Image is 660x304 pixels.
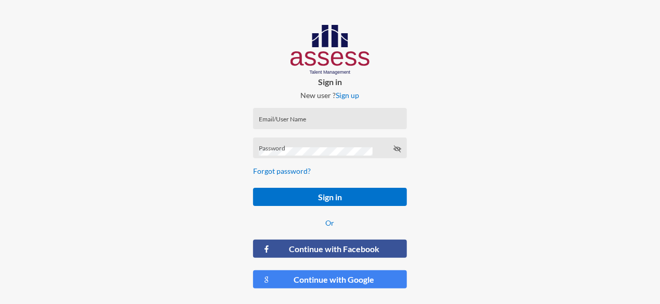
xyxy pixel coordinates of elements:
[253,218,406,227] p: Or
[245,77,415,87] p: Sign in
[253,188,406,206] button: Sign in
[336,91,359,100] a: Sign up
[253,167,311,175] a: Forgot password?
[253,270,406,288] button: Continue with Google
[245,91,415,100] p: New user ?
[291,25,370,75] img: AssessLogoo.svg
[253,240,406,258] button: Continue with Facebook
